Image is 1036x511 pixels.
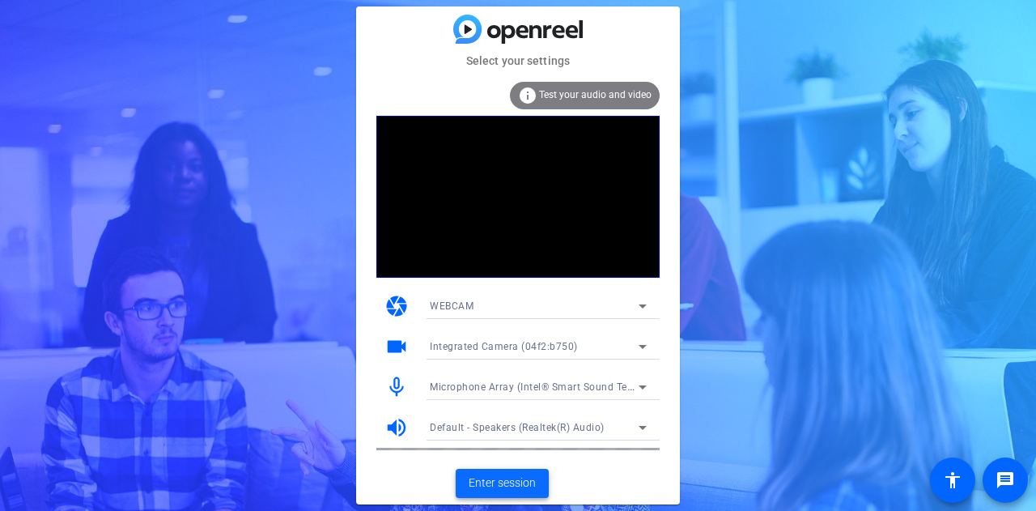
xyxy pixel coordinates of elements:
span: Test your audio and video [539,89,652,100]
mat-icon: camera [384,294,409,318]
span: Microphone Array (Intel® Smart Sound Technology for Digital Microphones) [430,380,788,393]
mat-icon: accessibility [943,471,962,490]
mat-icon: mic_none [384,375,409,399]
span: Integrated Camera (04f2:b750) [430,341,578,352]
mat-card-subtitle: Select your settings [356,52,680,70]
button: Enter session [456,469,549,498]
span: Enter session [469,475,536,492]
span: WEBCAM [430,300,473,312]
mat-icon: videocam [384,334,409,359]
span: Default - Speakers (Realtek(R) Audio) [430,422,605,433]
mat-icon: message [996,471,1015,490]
img: blue-gradient.svg [453,15,583,43]
mat-icon: volume_up [384,415,409,440]
mat-icon: info [518,86,537,105]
